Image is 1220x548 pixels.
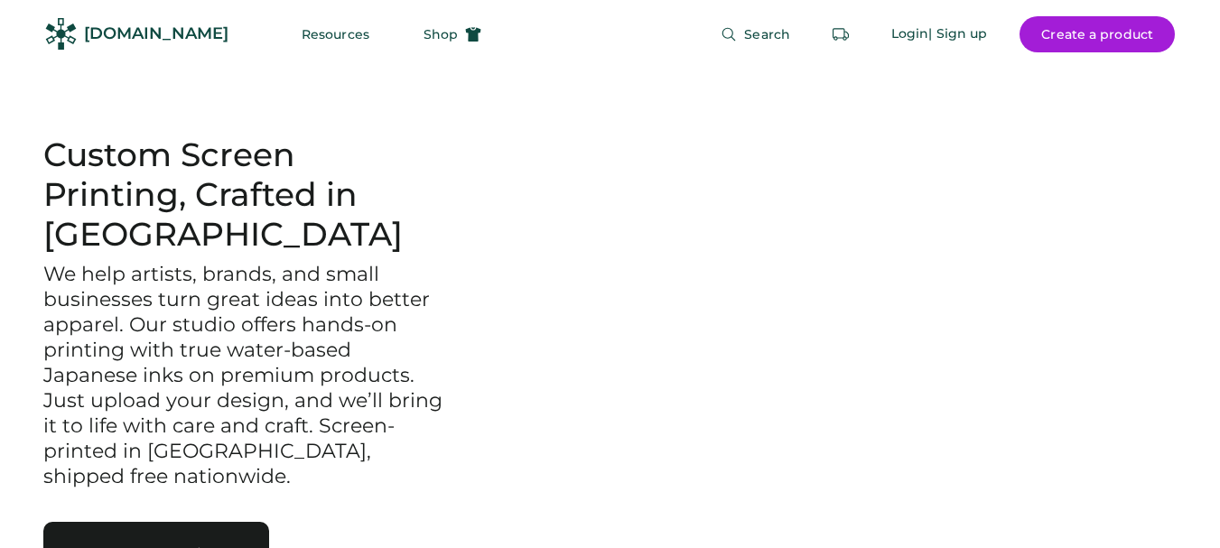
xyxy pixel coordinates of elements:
[84,23,228,45] div: [DOMAIN_NAME]
[891,25,929,43] div: Login
[699,16,812,52] button: Search
[424,28,458,41] span: Shop
[43,135,444,255] h1: Custom Screen Printing, Crafted in [GEOGRAPHIC_DATA]
[43,262,444,488] h3: We help artists, brands, and small businesses turn great ideas into better apparel. Our studio of...
[1020,16,1175,52] button: Create a product
[402,16,503,52] button: Shop
[823,16,859,52] button: Retrieve an order
[45,18,77,50] img: Rendered Logo - Screens
[280,16,391,52] button: Resources
[928,25,987,43] div: | Sign up
[744,28,790,41] span: Search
